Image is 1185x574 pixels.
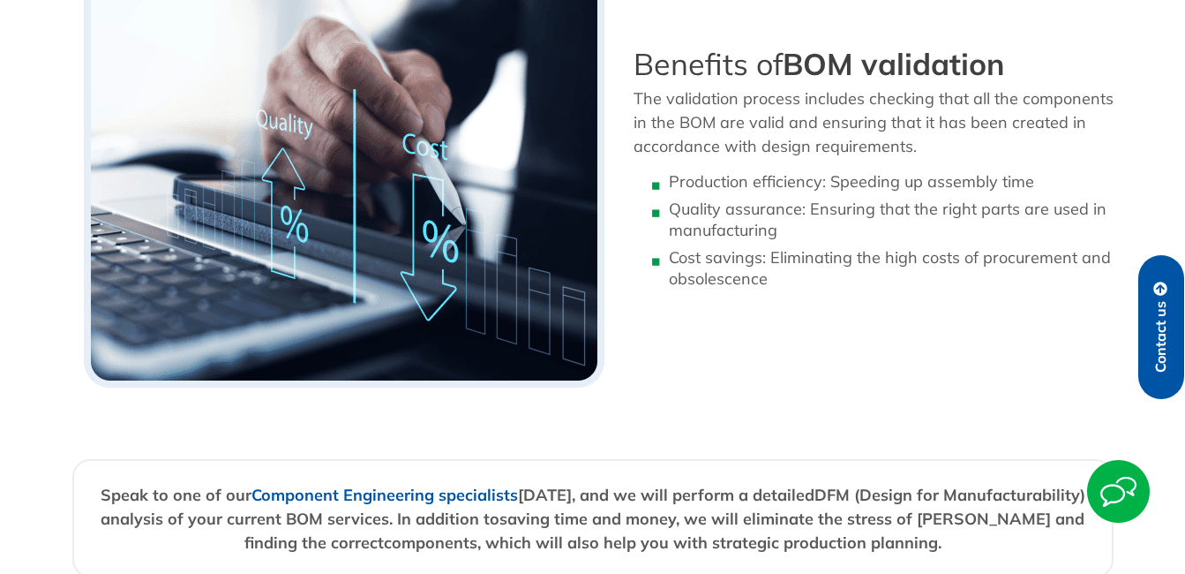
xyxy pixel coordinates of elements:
[1087,460,1150,523] img: Start Chat
[669,199,1114,241] li: Quality assurance: Ensuring that the right parts are used in manufacturing
[101,485,814,505] strong: Speak to one of our [DATE], and we will perform a detailed
[101,485,1085,529] strong: DFM (Design for Manufacturability) analysis of your current BOM services. In addition to
[783,45,1005,83] b: BOM validation
[669,247,1114,290] li: Cost savings: Eliminating the high costs of procurement and obsolescence
[384,532,941,553] strong: components, which will also help you with strategic production planning.
[1153,301,1169,373] span: Contact us
[669,171,1114,193] li: Production efficiency: Speeding up assembly time
[244,509,1085,553] strong: saving time and money, we will eliminate the stress of [PERSON_NAME] and finding the correct
[634,47,1114,82] h4: Benefits of
[1138,255,1184,399] a: Contact us
[634,87,1114,167] div: The validation process includes checking that all the components in the BOM are valid and ensurin...
[251,485,518,505] a: Component Engineering specialists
